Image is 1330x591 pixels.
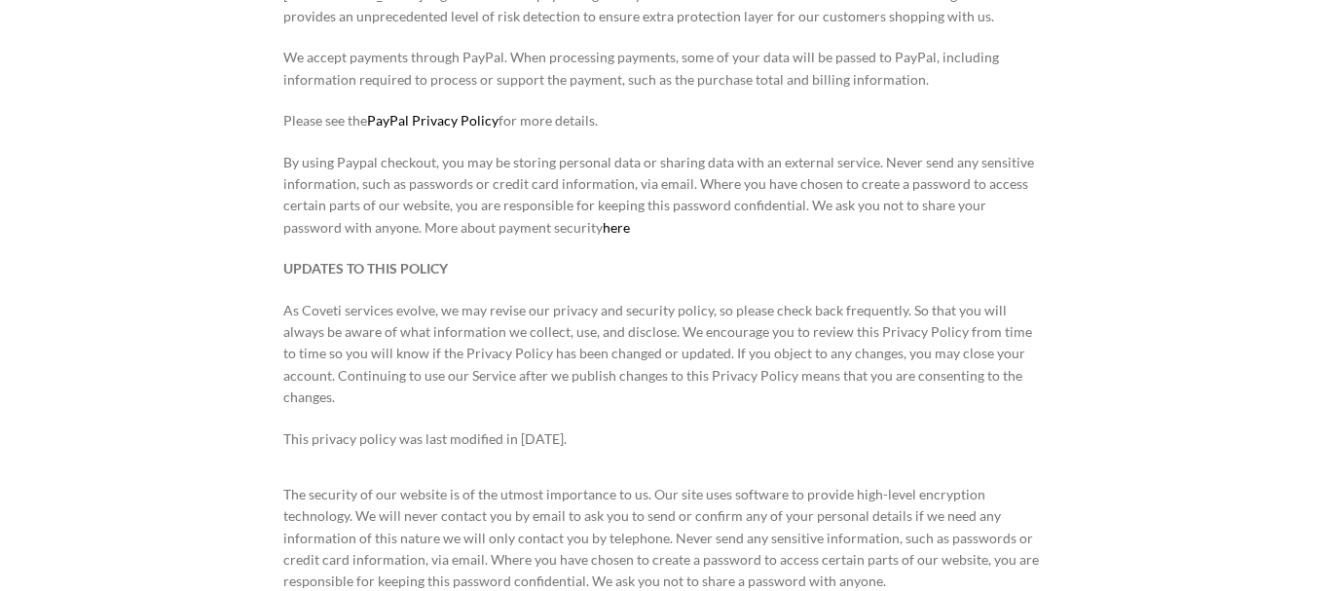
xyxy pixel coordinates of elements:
a: here [603,219,630,236]
p: We accept payments through PayPal. When processing payments, some of your data will be passed to ... [283,47,1048,91]
p: By using Paypal checkout, you may be storing personal data or sharing data with an external servi... [283,152,1048,240]
p: As Coveti services evolve, we may revise our privacy and security policy, so please check back fr... [283,300,1048,409]
a: PayPal Privacy Policy [367,112,499,129]
p: Please see the for more details. [283,110,1048,131]
strong: UPDATES TO THIS POLICY [283,260,448,277]
p: This privacy policy was last modified in [DATE]. [283,428,1048,450]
